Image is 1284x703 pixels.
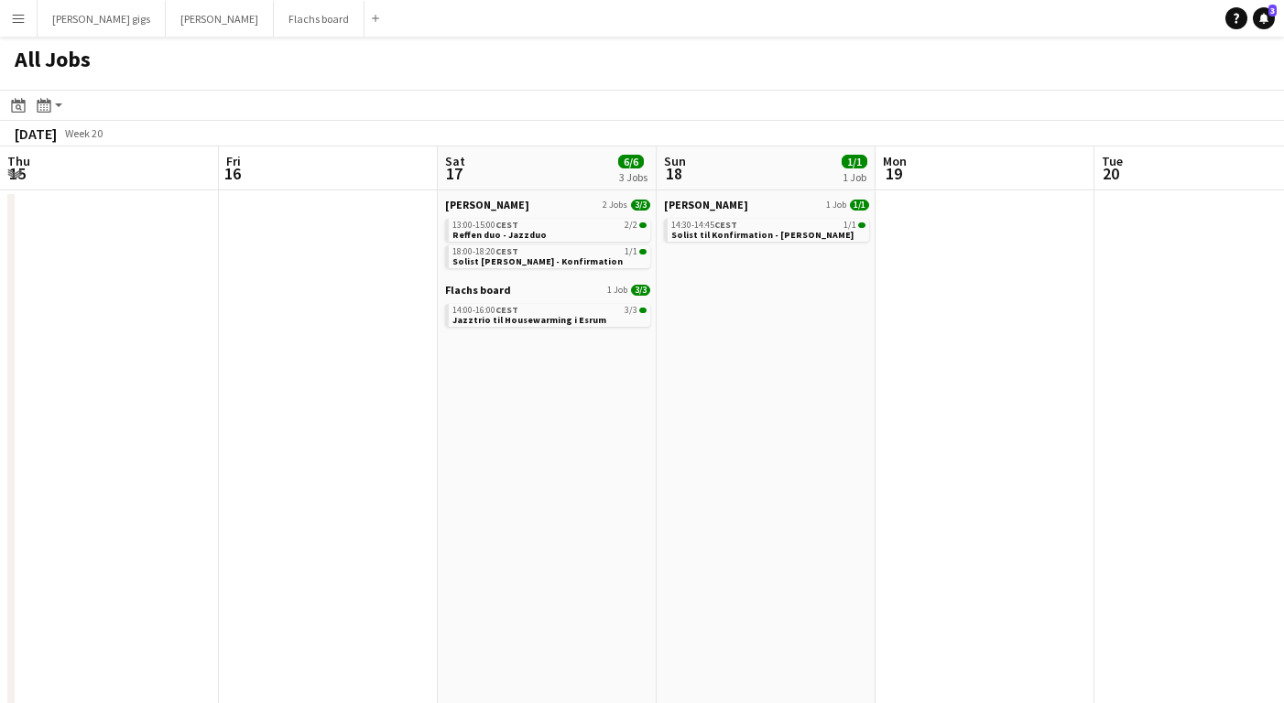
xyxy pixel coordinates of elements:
[452,247,518,256] span: 18:00-18:20
[15,124,57,143] div: [DATE]
[619,170,647,184] div: 3 Jobs
[226,153,241,169] span: Fri
[631,200,650,211] span: 3/3
[442,163,465,184] span: 17
[858,222,865,228] span: 1/1
[664,198,869,211] a: [PERSON_NAME]1 Job1/1
[452,219,647,240] a: 13:00-15:00CEST2/2Reffen duo - Jazzduo
[274,1,365,37] button: Flachs board
[495,245,518,257] span: CEST
[445,283,650,330] div: Flachs board1 Job3/314:00-16:00CEST3/3Jazztrio til Housewarming i Esrum
[7,153,30,169] span: Thu
[452,314,606,326] span: Jazztrio til Housewarming i Esrum
[842,155,867,168] span: 1/1
[452,245,647,266] a: 18:00-18:20CEST1/1Solist [PERSON_NAME] - Konfirmation
[625,221,637,230] span: 2/2
[664,153,686,169] span: Sun
[843,170,866,184] div: 1 Job
[671,219,865,240] a: 14:30-14:45CEST1/1Solist til Konfirmation - [PERSON_NAME]
[5,163,30,184] span: 15
[445,283,650,297] a: Flachs board1 Job3/3
[445,153,465,169] span: Sat
[445,198,650,283] div: [PERSON_NAME]2 Jobs3/313:00-15:00CEST2/2Reffen duo - Jazzduo18:00-18:20CEST1/1Solist [PERSON_NAME...
[60,126,106,140] span: Week 20
[1099,163,1123,184] span: 20
[664,198,869,245] div: [PERSON_NAME]1 Job1/114:30-14:45CEST1/1Solist til Konfirmation - [PERSON_NAME]
[452,306,518,315] span: 14:00-16:00
[38,1,166,37] button: [PERSON_NAME] gigs
[618,155,644,168] span: 6/6
[664,198,748,211] span: Asger Gigs
[1253,7,1275,29] a: 3
[1268,5,1277,16] span: 3
[671,229,854,241] span: Solist til Konfirmation - Stephanie
[495,219,518,231] span: CEST
[625,306,637,315] span: 3/3
[445,198,529,211] span: Asger Gigs
[495,304,518,316] span: CEST
[661,163,686,184] span: 18
[445,283,511,297] span: Flachs board
[603,200,627,211] span: 2 Jobs
[880,163,907,184] span: 19
[714,219,737,231] span: CEST
[631,285,650,296] span: 3/3
[639,249,647,254] span: 1/1
[607,285,627,296] span: 1 Job
[850,200,869,211] span: 1/1
[1102,153,1123,169] span: Tue
[843,221,856,230] span: 1/1
[826,200,846,211] span: 1 Job
[452,229,547,241] span: Reffen duo - Jazzduo
[452,255,623,267] span: Solist Lise - Konfirmation
[671,221,737,230] span: 14:30-14:45
[452,221,518,230] span: 13:00-15:00
[166,1,274,37] button: [PERSON_NAME]
[639,308,647,313] span: 3/3
[639,222,647,228] span: 2/2
[625,247,637,256] span: 1/1
[452,304,647,325] a: 14:00-16:00CEST3/3Jazztrio til Housewarming i Esrum
[883,153,907,169] span: Mon
[223,163,241,184] span: 16
[445,198,650,211] a: [PERSON_NAME]2 Jobs3/3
